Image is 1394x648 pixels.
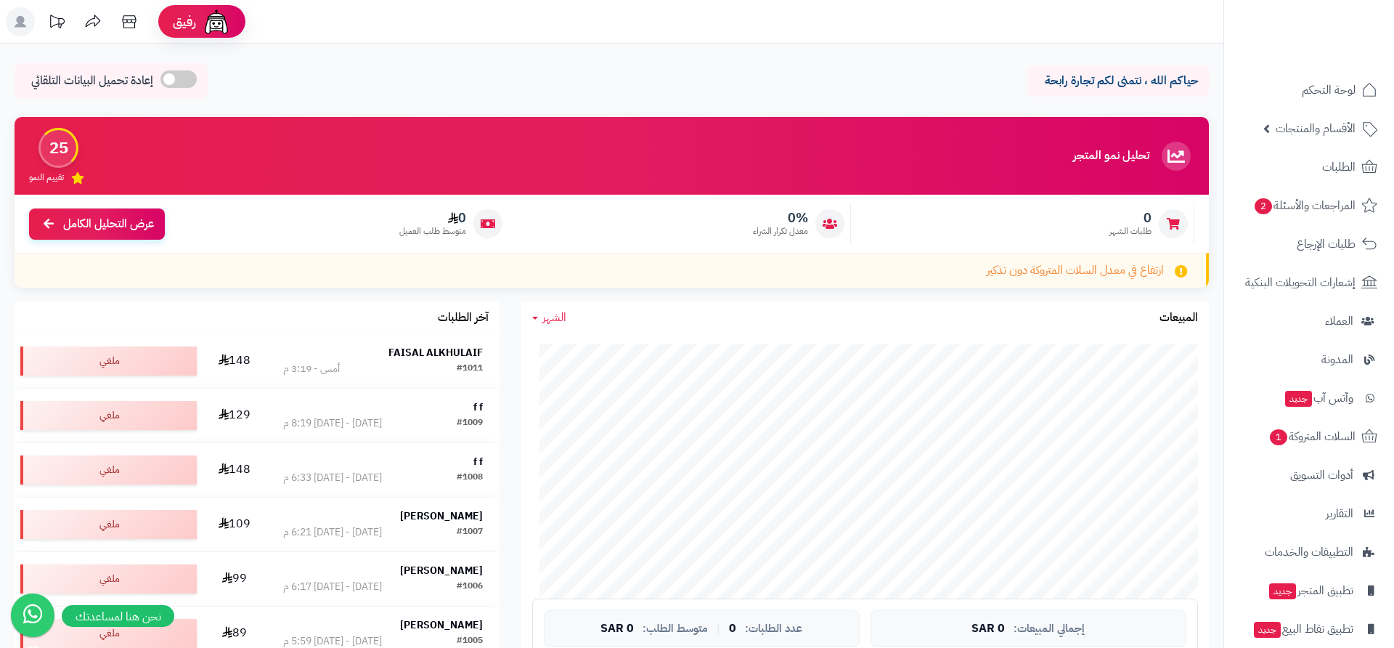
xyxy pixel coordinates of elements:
[1233,73,1385,108] a: لوحة التحكم
[1276,118,1356,139] span: الأقسام والمنتجات
[438,312,489,325] h3: آخر الطلبات
[1233,612,1385,647] a: تطبيق نقاط البيعجديد
[31,73,153,89] span: إعادة تحميل البيانات التلقائي
[399,225,466,238] span: متوسط طلب العميل
[1233,419,1385,454] a: السلات المتروكة1
[1233,188,1385,223] a: المراجعات والأسئلة2
[388,345,483,360] strong: FAISAL ALKHULAIF
[473,400,483,415] strong: f f
[1233,381,1385,416] a: وآتس آبجديد
[1233,573,1385,608] a: تطبيق المتجرجديد
[457,580,483,594] div: #1006
[1270,429,1287,445] span: 1
[1233,458,1385,493] a: أدوات التسويق
[20,455,197,485] div: ملغي
[173,13,196,31] span: رفيق
[1265,542,1353,562] span: التطبيقات والخدمات
[1109,210,1152,226] span: 0
[1233,150,1385,185] a: الطلبات
[753,210,808,226] span: 0%
[399,210,466,226] span: 0
[283,416,382,431] div: [DATE] - [DATE] 8:19 م
[729,623,736,636] span: 0
[1268,580,1353,601] span: تطبيق المتجر
[283,525,382,540] div: [DATE] - [DATE] 6:21 م
[203,443,266,497] td: 148
[400,509,483,524] strong: [PERSON_NAME]
[1159,312,1198,325] h3: المبيعات
[400,617,483,633] strong: [PERSON_NAME]
[1326,503,1353,524] span: التقارير
[283,580,382,594] div: [DATE] - [DATE] 6:17 م
[1325,311,1353,331] span: العملاء
[987,262,1164,279] span: ارتفاع في معدل السلات المتروكة دون تذكير
[473,454,483,469] strong: f f
[1268,426,1356,447] span: السلات المتروكة
[20,401,197,430] div: ملغي
[283,471,382,485] div: [DATE] - [DATE] 6:33 م
[1245,272,1356,293] span: إشعارات التحويلات البنكية
[29,171,64,184] span: تقييم النمو
[20,347,197,376] div: ملغي
[1038,73,1198,89] p: حياكم الله ، نتمنى لكم تجارة رابحة
[283,362,340,376] div: أمس - 3:19 م
[1269,583,1296,599] span: جديد
[1284,388,1353,408] span: وآتس آب
[745,623,802,635] span: عدد الطلبات:
[457,362,483,376] div: #1011
[542,309,566,326] span: الشهر
[20,564,197,594] div: ملغي
[1321,349,1353,370] span: المدونة
[203,552,266,606] td: 99
[1254,622,1281,638] span: جديد
[1233,265,1385,300] a: إشعارات التحويلات البنكية
[1073,150,1149,163] h3: تحليل نمو المتجر
[1233,342,1385,377] a: المدونة
[643,623,708,635] span: متوسط الطلب:
[717,623,720,634] span: |
[1322,157,1356,177] span: الطلبات
[202,7,231,36] img: ai-face.png
[1302,80,1356,100] span: لوحة التحكم
[1290,465,1353,485] span: أدوات التسويق
[203,389,266,442] td: 129
[532,309,566,326] a: الشهر
[971,623,1005,636] span: 0 SAR
[457,471,483,485] div: #1008
[1233,535,1385,570] a: التطبيقات والخدمات
[457,416,483,431] div: #1009
[1285,391,1312,407] span: جديد
[457,525,483,540] div: #1007
[600,623,634,636] span: 0 SAR
[203,334,266,388] td: 148
[1253,195,1356,216] span: المراجعات والأسئلة
[38,7,75,40] a: تحديثات المنصة
[20,619,197,648] div: ملغي
[20,510,197,539] div: ملغي
[1252,619,1353,639] span: تطبيق نقاط البيع
[1109,225,1152,238] span: طلبات الشهر
[1297,234,1356,254] span: طلبات الإرجاع
[1255,198,1272,214] span: 2
[1014,623,1085,635] span: إجمالي المبيعات:
[753,225,808,238] span: معدل تكرار الشراء
[400,563,483,578] strong: [PERSON_NAME]
[1233,227,1385,262] a: طلبات الإرجاع
[203,498,266,551] td: 109
[63,216,154,232] span: عرض التحليل الكامل
[1233,304,1385,339] a: العملاء
[29,208,165,240] a: عرض التحليل الكامل
[1233,496,1385,531] a: التقارير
